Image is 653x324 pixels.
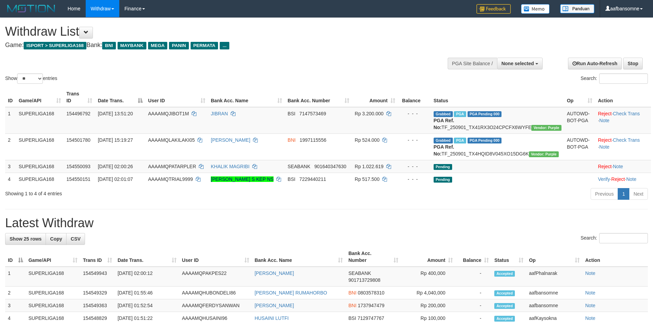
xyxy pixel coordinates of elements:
[5,3,57,14] img: MOTION_logo.png
[252,247,346,267] th: Bank Acc. Name: activate to sort column ascending
[179,247,252,267] th: User ID: activate to sort column ascending
[431,88,564,107] th: Status
[599,118,609,123] a: Note
[595,107,651,134] td: · ·
[16,173,63,185] td: SUPERLIGA168
[16,107,63,134] td: SUPERLIGA168
[115,287,179,299] td: [DATE] 01:55:46
[288,137,295,143] span: BNI
[211,164,250,169] a: KHALIK MAGRIBI
[564,88,595,107] th: Op: activate to sort column ascending
[613,164,623,169] a: Note
[255,315,289,321] a: HUSAINI LUTFI
[148,164,196,169] span: AAAAMQPATARPLER
[598,111,612,116] a: Reject
[169,42,189,49] span: PANIN
[5,73,57,84] label: Show entries
[208,88,285,107] th: Bank Acc. Name: activate to sort column ascending
[179,287,252,299] td: AAAAMQHUBONDELI86
[585,303,595,308] a: Note
[66,137,90,143] span: 154501780
[98,137,133,143] span: [DATE] 15:19:27
[5,299,26,312] td: 3
[255,303,294,308] a: [PERSON_NAME]
[179,299,252,312] td: AAAAMQFERDYSANWAN
[581,233,648,243] label: Search:
[80,247,115,267] th: Trans ID: activate to sort column ascending
[431,107,564,134] td: TF_250901_TX41RX3O24CPCFX6WYFE
[618,188,629,200] a: 1
[255,270,294,276] a: [PERSON_NAME]
[24,42,86,49] span: ISPORT > SUPERLIGA168
[299,111,326,116] span: Copy 7147573469 to clipboard
[564,134,595,160] td: AUTOWD-BOT-PGA
[211,137,250,143] a: [PERSON_NAME]
[115,299,179,312] td: [DATE] 01:52:54
[46,233,66,245] a: Copy
[346,247,401,267] th: Bank Acc. Number: activate to sort column ascending
[529,151,559,157] span: Vendor URL: https://trx4.1velocity.biz
[5,267,26,287] td: 1
[5,42,428,49] h4: Game: Bank:
[582,247,648,267] th: Action
[355,164,384,169] span: Rp 1.022.619
[434,144,454,157] b: PGA Ref. No:
[16,134,63,160] td: SUPERLIGA168
[613,111,640,116] a: Check Trans
[568,58,622,69] a: Run Auto-Refresh
[611,176,625,182] a: Reject
[581,73,648,84] label: Search:
[526,299,582,312] td: aafbansomne
[255,290,327,296] a: [PERSON_NAME] RUMAHORBO
[599,233,648,243] input: Search:
[80,267,115,287] td: 154549943
[314,164,346,169] span: Copy 901640347630 to clipboard
[64,88,95,107] th: Trans ID: activate to sort column ascending
[16,160,63,173] td: SUPERLIGA168
[5,160,16,173] td: 3
[5,187,267,197] div: Showing 1 to 4 of 4 entries
[26,287,80,299] td: SUPERLIGA168
[434,118,454,130] b: PGA Ref. No:
[401,267,456,287] td: Rp 400,000
[352,88,398,107] th: Amount: activate to sort column ascending
[585,290,595,296] a: Note
[118,42,146,49] span: MAYBANK
[599,144,609,150] a: Note
[434,164,452,170] span: Pending
[598,176,610,182] a: Verify
[355,176,379,182] span: Rp 517.500
[494,303,515,309] span: Accepted
[5,233,46,245] a: Show 25 rows
[50,236,62,242] span: Copy
[595,88,651,107] th: Action
[613,137,640,143] a: Check Trans
[560,4,594,13] img: panduan.png
[5,216,648,230] h1: Latest Withdraw
[179,267,252,287] td: AAAAMQPAKPES22
[115,267,179,287] td: [DATE] 02:00:12
[348,303,356,308] span: BNI
[521,4,550,14] img: Button%20Memo.svg
[5,88,16,107] th: ID
[148,176,193,182] span: AAAAMQTRIAL9999
[348,315,356,321] span: BSI
[434,111,453,117] span: Grabbed
[585,315,595,321] a: Note
[595,134,651,160] td: · ·
[401,137,428,143] div: - - -
[26,247,80,267] th: Game/API: activate to sort column ascending
[148,111,189,116] span: AAAAMQJIBOT1M
[401,299,456,312] td: Rp 200,000
[434,177,452,183] span: Pending
[145,88,208,107] th: User ID: activate to sort column ascending
[448,58,497,69] div: PGA Site Balance /
[98,111,133,116] span: [DATE] 13:51:20
[497,58,543,69] button: None selected
[71,236,81,242] span: CSV
[348,277,380,283] span: Copy 901713729808 to clipboard
[531,125,561,131] span: Vendor URL: https://trx4.1velocity.biz
[348,290,356,296] span: BNI
[5,173,16,185] td: 4
[16,88,63,107] th: Game/API: activate to sort column ascending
